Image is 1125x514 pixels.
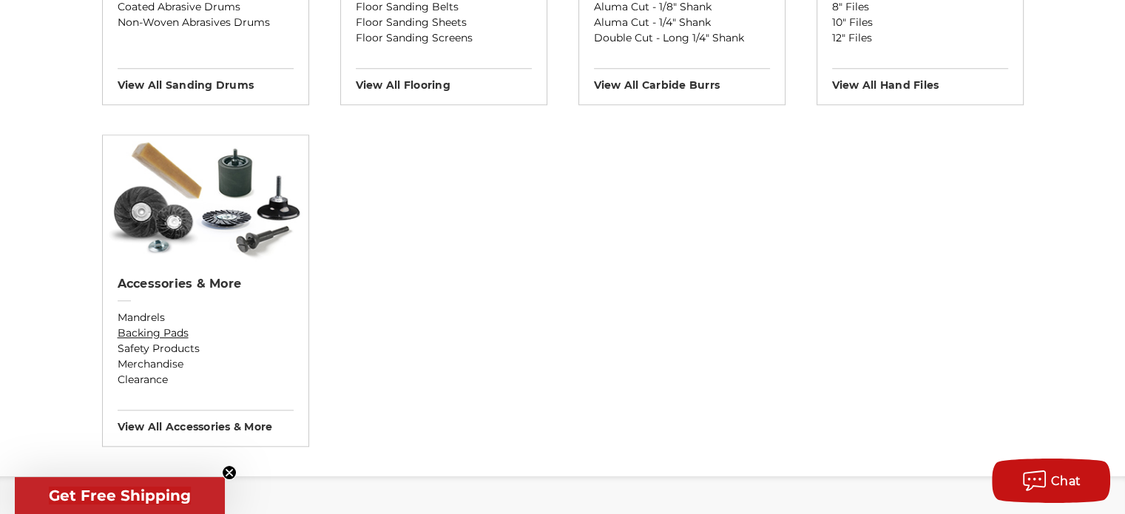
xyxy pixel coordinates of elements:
[832,68,1008,92] h3: View All hand files
[356,30,532,46] a: Floor Sanding Screens
[118,341,294,356] a: Safety Products
[222,465,237,480] button: Close teaser
[49,487,191,504] span: Get Free Shipping
[15,477,225,514] div: Get Free ShippingClose teaser
[356,15,532,30] a: Floor Sanding Sheets
[103,135,308,261] img: Accessories & More
[832,30,1008,46] a: 12" Files
[118,68,294,92] h3: View All sanding drums
[118,410,294,433] h3: View All accessories & more
[118,310,294,325] a: Mandrels
[1051,474,1081,488] span: Chat
[832,15,1008,30] a: 10" Files
[594,68,770,92] h3: View All carbide burrs
[118,325,294,341] a: Backing Pads
[118,15,294,30] a: Non-Woven Abrasives Drums
[118,372,294,388] a: Clearance
[594,15,770,30] a: Aluma Cut - 1/4" Shank
[992,459,1110,503] button: Chat
[118,277,294,291] h2: Accessories & More
[118,356,294,372] a: Merchandise
[594,30,770,46] a: Double Cut - Long 1/4" Shank
[356,68,532,92] h3: View All flooring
